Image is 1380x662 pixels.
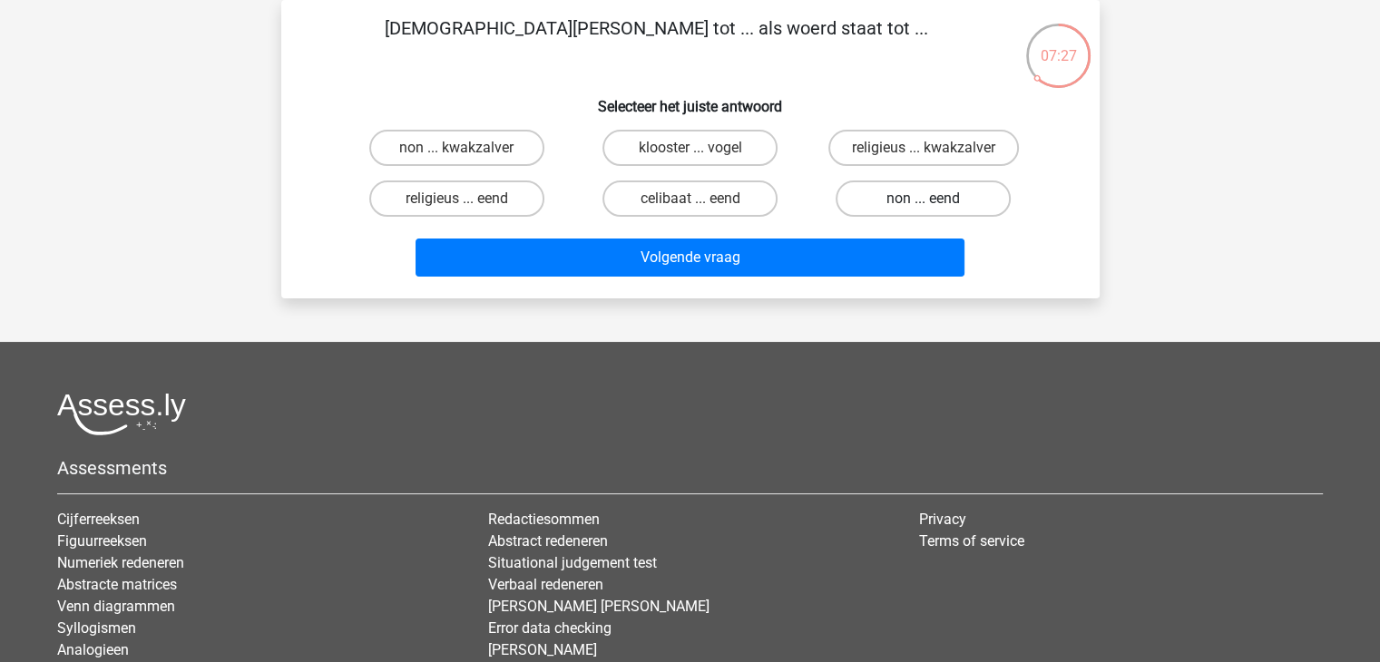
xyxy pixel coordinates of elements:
[57,576,177,593] a: Abstracte matrices
[488,619,612,637] a: Error data checking
[919,511,966,528] a: Privacy
[57,532,147,550] a: Figuurreeksen
[369,130,544,166] label: non ... kwakzalver
[57,511,140,528] a: Cijferreeksen
[488,511,600,528] a: Redactiesommen
[1024,22,1092,67] div: 07:27
[488,576,603,593] a: Verbaal redeneren
[488,532,608,550] a: Abstract redeneren
[919,532,1024,550] a: Terms of service
[57,554,184,571] a: Numeriek redeneren
[488,641,597,658] a: [PERSON_NAME]
[57,457,1323,479] h5: Assessments
[57,641,129,658] a: Analogieen
[488,554,657,571] a: Situational judgement test
[57,598,175,615] a: Venn diagrammen
[310,15,1003,69] p: [DEMOGRAPHIC_DATA][PERSON_NAME] tot ... als woerd staat tot ...
[836,180,1011,217] label: non ... eend
[416,239,964,277] button: Volgende vraag
[57,619,136,637] a: Syllogismen
[57,393,186,435] img: Assessly logo
[488,598,710,615] a: [PERSON_NAME] [PERSON_NAME]
[828,130,1019,166] label: religieus ... kwakzalver
[602,130,778,166] label: klooster ... vogel
[369,180,544,217] label: religieus ... eend
[310,83,1071,115] h6: Selecteer het juiste antwoord
[602,180,778,217] label: celibaat ... eend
